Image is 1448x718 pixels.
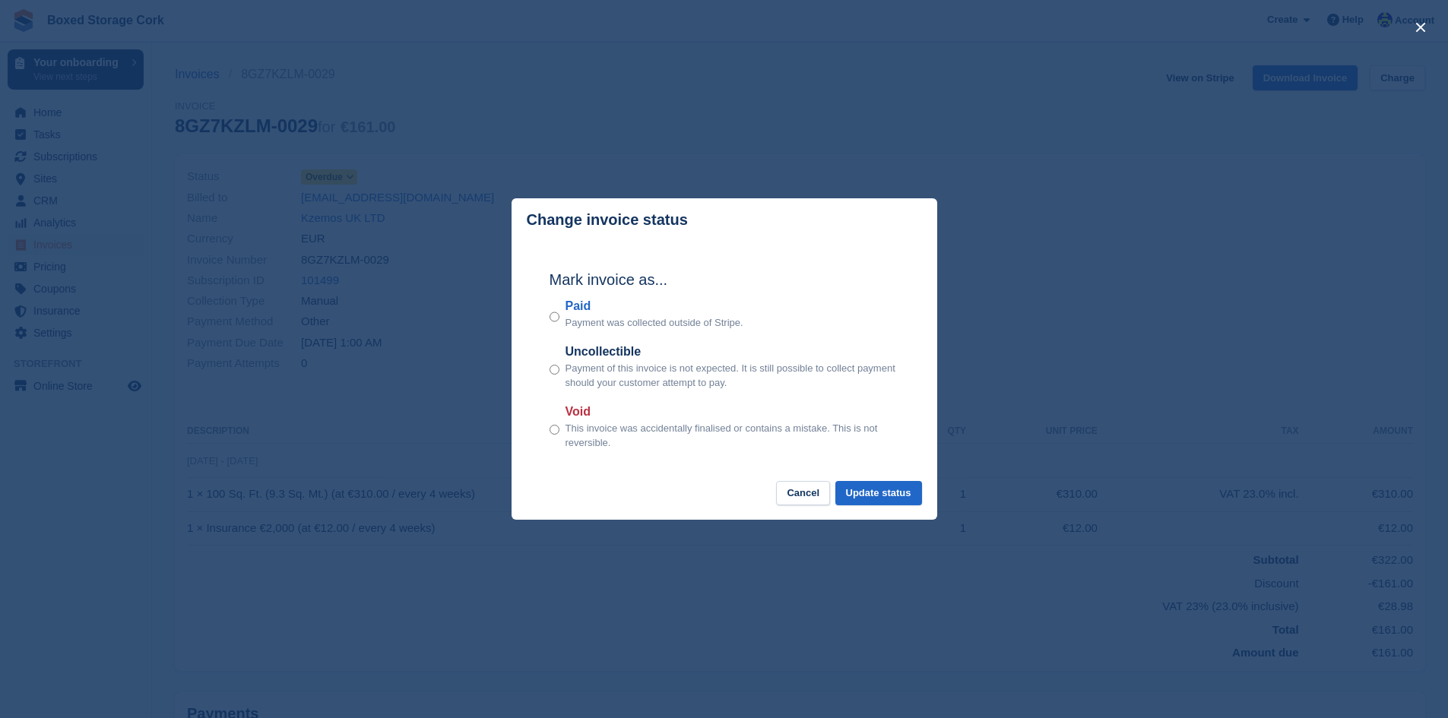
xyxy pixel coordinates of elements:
[566,361,899,391] p: Payment of this invoice is not expected. It is still possible to collect payment should your cust...
[835,481,922,506] button: Update status
[1408,15,1433,40] button: close
[527,211,688,229] p: Change invoice status
[566,297,743,315] label: Paid
[550,268,899,291] h2: Mark invoice as...
[566,403,899,421] label: Void
[566,421,899,451] p: This invoice was accidentally finalised or contains a mistake. This is not reversible.
[566,315,743,331] p: Payment was collected outside of Stripe.
[566,343,899,361] label: Uncollectible
[776,481,830,506] button: Cancel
